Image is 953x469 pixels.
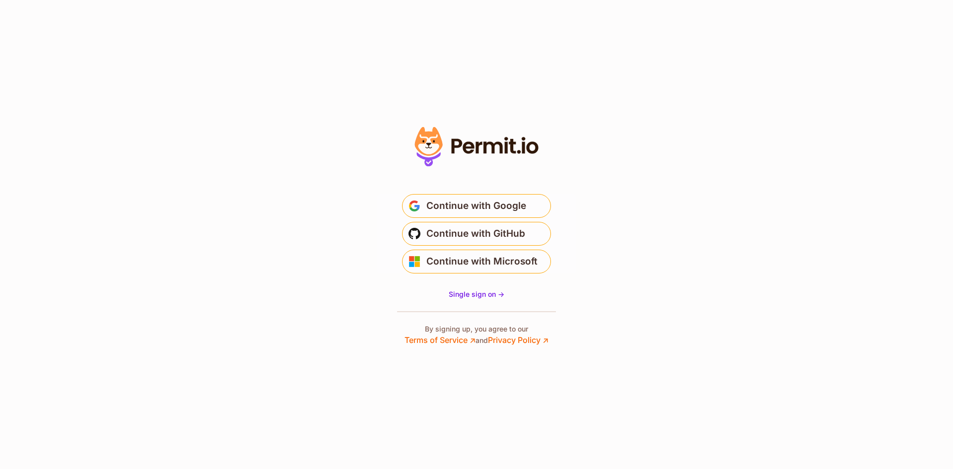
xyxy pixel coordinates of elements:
a: Privacy Policy ↗ [488,335,548,345]
button: Continue with Microsoft [402,250,551,273]
span: Single sign on -> [449,290,504,298]
a: Terms of Service ↗ [405,335,476,345]
span: Continue with Google [426,198,526,214]
button: Continue with Google [402,194,551,218]
a: Single sign on -> [449,289,504,299]
p: By signing up, you agree to our and [405,324,548,346]
span: Continue with GitHub [426,226,525,242]
button: Continue with GitHub [402,222,551,246]
span: Continue with Microsoft [426,254,538,269]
